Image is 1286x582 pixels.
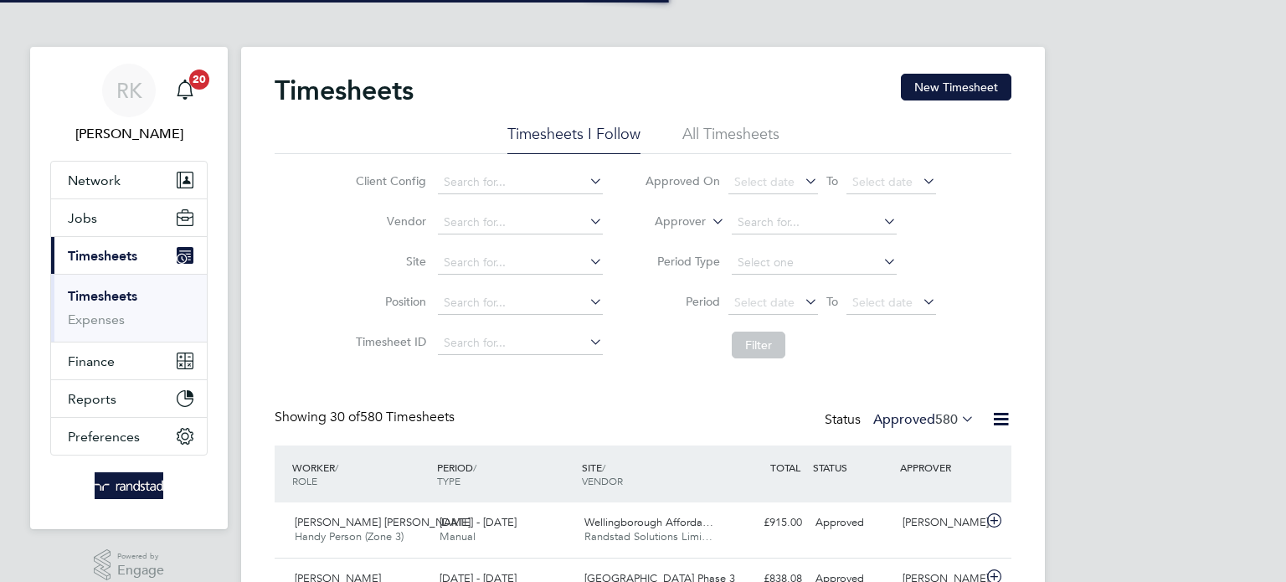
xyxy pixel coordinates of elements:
input: Search for... [438,211,603,234]
span: / [335,461,338,474]
button: Reports [51,380,207,417]
span: [PERSON_NAME] [PERSON_NAME] [295,515,471,529]
span: 580 Timesheets [330,409,455,425]
span: / [473,461,476,474]
button: Filter [732,332,785,358]
div: Timesheets [51,274,207,342]
span: Wellingborough Afforda… [584,515,713,529]
span: / [602,461,605,474]
span: Select date [734,174,795,189]
a: Expenses [68,312,125,327]
span: VENDOR [582,474,623,487]
span: To [821,170,843,192]
nav: Main navigation [30,47,228,529]
span: Manual [440,529,476,543]
label: Approved [873,411,975,428]
a: Powered byEngage [94,549,165,581]
label: Approved On [645,173,720,188]
label: Vendor [351,214,426,229]
span: Powered by [117,549,164,564]
span: Jobs [68,210,97,226]
div: STATUS [809,452,896,482]
label: Position [351,294,426,309]
input: Search for... [438,332,603,355]
span: Randstad Solutions Limi… [584,529,712,543]
span: Handy Person (Zone 3) [295,529,404,543]
div: PERIOD [433,452,578,496]
span: RK [116,80,142,101]
div: £915.00 [722,509,809,537]
label: Period Type [645,254,720,269]
span: Network [68,173,121,188]
div: Approved [809,509,896,537]
a: Timesheets [68,288,137,304]
button: Network [51,162,207,198]
button: Jobs [51,199,207,236]
span: Select date [852,295,913,310]
span: Select date [852,174,913,189]
span: TYPE [437,474,460,487]
span: ROLE [292,474,317,487]
li: All Timesheets [682,124,779,154]
input: Search for... [438,251,603,275]
span: [DATE] - [DATE] [440,515,517,529]
span: 580 [935,411,958,428]
span: Engage [117,564,164,578]
span: Select date [734,295,795,310]
h2: Timesheets [275,74,414,107]
label: Timesheet ID [351,334,426,349]
a: Go to home page [50,472,208,499]
button: Preferences [51,418,207,455]
input: Select one [732,251,897,275]
div: APPROVER [896,452,983,482]
div: [PERSON_NAME] [896,509,983,537]
span: To [821,291,843,312]
span: Reports [68,391,116,407]
span: Russell Kerley [50,124,208,144]
label: Approver [630,214,706,230]
img: randstad-logo-retina.png [95,472,164,499]
a: 20 [168,64,202,117]
label: Site [351,254,426,269]
div: Status [825,409,978,432]
span: Preferences [68,429,140,445]
span: 20 [189,70,209,90]
button: New Timesheet [901,74,1011,100]
input: Search for... [438,171,603,194]
span: Finance [68,353,115,369]
li: Timesheets I Follow [507,124,640,154]
input: Search for... [438,291,603,315]
div: Showing [275,409,458,426]
label: Client Config [351,173,426,188]
button: Timesheets [51,237,207,274]
span: TOTAL [770,461,800,474]
input: Search for... [732,211,897,234]
div: SITE [578,452,723,496]
button: Finance [51,343,207,379]
label: Period [645,294,720,309]
span: Timesheets [68,248,137,264]
a: RK[PERSON_NAME] [50,64,208,144]
span: 30 of [330,409,360,425]
div: WORKER [288,452,433,496]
